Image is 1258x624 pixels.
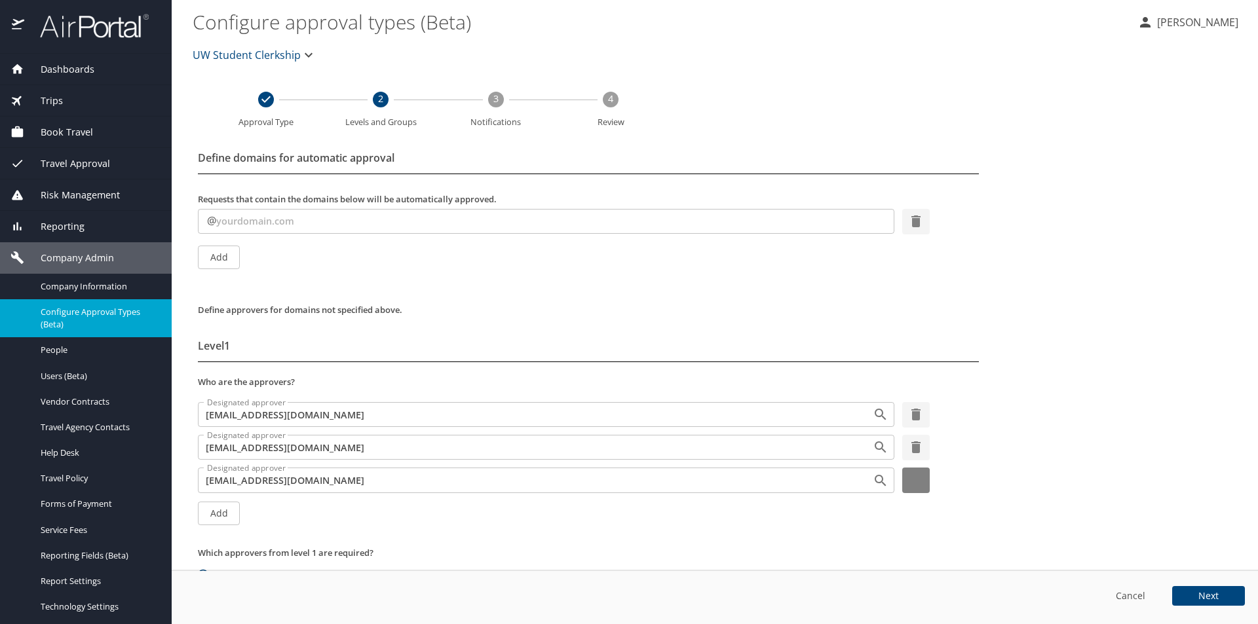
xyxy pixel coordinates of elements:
label: Requests that contain the domains below will be automatically approved. [198,193,497,205]
label: Define approvers for domains not specified above. [198,304,402,316]
span: Levels and Groups [329,118,434,126]
span: Add [208,505,229,522]
span: Reporting Fields (Beta) [41,549,156,562]
span: Travel Agency Contacts [41,421,156,433]
span: Help Desk [41,447,156,459]
span: People [41,344,156,356]
span: Company Admin [24,251,114,265]
span: Cancel [1115,588,1146,604]
span: Book Travel [24,125,93,139]
text: 2 [378,92,383,105]
span: Approval Type [214,118,318,126]
span: Next [1198,591,1219,600]
span: Trips [24,94,63,108]
span: Configure Approval Types (Beta) [41,306,156,331]
label: Who are the approvers? [198,376,295,388]
h1: Configure approval types (Beta) [193,1,1127,42]
span: Company Information [41,280,156,293]
button: Add [198,502,240,526]
span: Service Fees [41,524,156,536]
span: Add [208,249,229,266]
h2: Level 1 [198,335,230,356]
div: Approval configuration [198,562,373,612]
button: Next [1172,586,1245,606]
span: Forms of Payment [41,498,156,510]
h2: Define domains for automatic approval [198,147,394,168]
button: Open [871,471,890,490]
span: Travel Approval [24,156,110,171]
button: [PERSON_NAME] [1132,10,1244,34]
span: Notifications [444,118,548,126]
span: Dashboards [24,62,94,77]
span: UW Student Clerkship [193,46,301,64]
label: Which approvers from level 1 are required? [198,547,373,559]
button: Cancel [1109,584,1151,608]
span: @ [207,215,216,227]
img: airportal-logo.png [26,13,149,39]
span: Review [559,118,664,126]
text: 4 [608,92,613,105]
text: 3 [493,92,499,105]
button: UW Student Clerkship [187,42,322,68]
span: Report Settings [41,575,156,587]
span: Vendor Contracts [41,395,156,408]
span: Users (Beta) [41,370,156,382]
span: Reporting [24,219,85,234]
input: yourdomain.com [216,209,894,234]
span: Travel Policy [41,472,156,485]
p: [PERSON_NAME] [1153,14,1238,30]
span: Technology Settings [41,600,156,613]
span: Risk Management [24,188,120,202]
button: Open [871,438,890,456]
button: Add [198,246,240,270]
img: icon-airportal.png [12,13,26,39]
button: Open [871,405,890,424]
span: Any single approver [216,568,293,581]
